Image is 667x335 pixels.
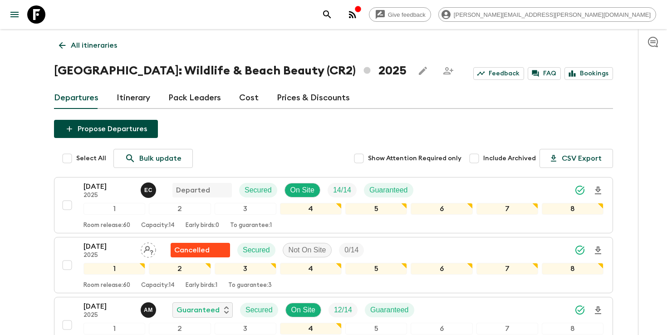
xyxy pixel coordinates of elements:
div: 4 [280,323,342,335]
p: 12 / 14 [334,305,352,315]
div: Not On Site [283,243,332,257]
span: Include Archived [483,154,536,163]
p: Secured [245,305,273,315]
div: 7 [476,203,538,215]
div: 7 [476,263,538,275]
button: search adventures [318,5,336,24]
div: Trip Fill [329,303,358,317]
p: Capacity: 14 [141,222,175,229]
svg: Download Onboarding [593,305,603,316]
p: Secured [243,245,270,256]
div: 8 [542,263,603,275]
p: Bulk update [139,153,181,164]
span: Eduardo Caravaca [141,185,158,192]
p: [DATE] [83,301,133,312]
p: Early birds: 1 [186,282,217,289]
svg: Synced Successfully [574,245,585,256]
p: Early birds: 0 [186,222,219,229]
p: To guarantee: 3 [228,282,272,289]
p: On Site [291,305,315,315]
div: Secured [239,183,277,197]
svg: Download Onboarding [593,245,603,256]
a: Bulk update [113,149,193,168]
div: 5 [345,263,407,275]
div: 4 [280,263,342,275]
div: 2 [149,323,211,335]
div: 2 [149,203,211,215]
div: 1 [83,263,145,275]
p: Departed [176,185,210,196]
div: 3 [215,203,276,215]
div: [PERSON_NAME][EMAIL_ADDRESS][PERSON_NAME][DOMAIN_NAME] [438,7,656,22]
a: Bookings [564,67,613,80]
button: Edit this itinerary [414,62,432,80]
div: Trip Fill [339,243,364,257]
p: A M [144,306,153,314]
div: 4 [280,203,342,215]
div: Flash Pack cancellation [171,243,230,257]
div: 3 [215,263,276,275]
p: Guaranteed [369,185,408,196]
svg: Synced Successfully [574,305,585,315]
div: On Site [285,303,321,317]
button: AM [141,302,158,318]
span: Select All [76,154,106,163]
p: 0 / 14 [344,245,358,256]
p: Room release: 60 [83,282,130,289]
div: 6 [411,203,472,215]
p: Guaranteed [177,305,220,315]
a: Departures [54,87,98,109]
div: Secured [240,303,278,317]
p: 14 / 14 [333,185,351,196]
p: [DATE] [83,241,133,252]
div: 1 [83,323,145,335]
div: 3 [215,323,276,335]
button: Propose Departures [54,120,158,138]
span: Show Attention Required only [368,154,461,163]
button: [DATE]2025Assign pack leaderFlash Pack cancellationSecuredNot On SiteTrip Fill12345678Room releas... [54,237,613,293]
div: 5 [345,323,407,335]
div: Trip Fill [328,183,357,197]
button: menu [5,5,24,24]
p: On Site [290,185,314,196]
svg: Download Onboarding [593,185,603,196]
p: Not On Site [289,245,326,256]
span: [PERSON_NAME][EMAIL_ADDRESS][PERSON_NAME][DOMAIN_NAME] [449,11,656,18]
div: 2 [149,263,211,275]
a: All itineraries [54,36,122,54]
a: Prices & Discounts [277,87,350,109]
a: Give feedback [369,7,431,22]
span: Assign pack leader [141,245,156,252]
p: 2025 [83,312,133,319]
a: Itinerary [117,87,150,109]
div: 7 [476,323,538,335]
button: CSV Export [539,149,613,168]
button: [DATE]2025Eduardo Caravaca DepartedSecuredOn SiteTrip FillGuaranteed12345678Room release:60Capaci... [54,177,613,233]
div: 1 [83,203,145,215]
h1: [GEOGRAPHIC_DATA]: Wildlife & Beach Beauty (CR2) 2025 [54,62,407,80]
span: Give feedback [383,11,431,18]
a: Feedback [473,67,524,80]
p: Room release: 60 [83,222,130,229]
p: [DATE] [83,181,133,192]
div: 6 [411,323,472,335]
p: 2025 [83,192,133,199]
div: 5 [345,203,407,215]
p: Guaranteed [370,305,409,315]
p: 2025 [83,252,133,259]
svg: Synced Successfully [574,185,585,196]
p: To guarantee: 1 [230,222,272,229]
div: 6 [411,263,472,275]
div: On Site [284,183,320,197]
div: 8 [542,323,603,335]
span: Allan Morales [141,305,158,312]
div: 8 [542,203,603,215]
a: Pack Leaders [168,87,221,109]
a: FAQ [528,67,561,80]
div: Secured [237,243,275,257]
p: All itineraries [71,40,117,51]
p: Cancelled [174,245,210,256]
span: Share this itinerary [439,62,457,80]
a: Cost [239,87,259,109]
p: Secured [245,185,272,196]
